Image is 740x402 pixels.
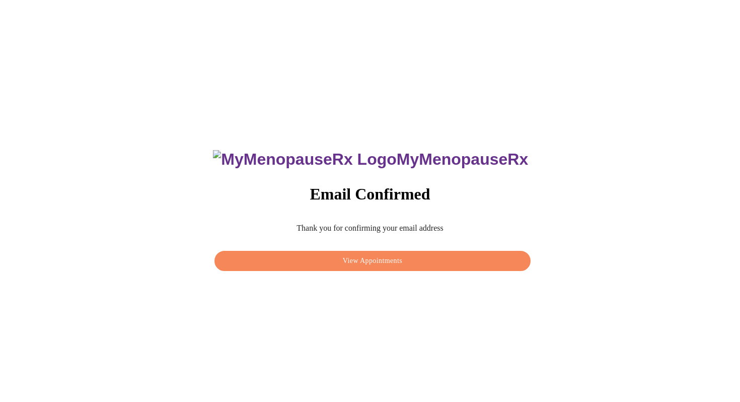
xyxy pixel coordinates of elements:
[213,150,396,169] img: MyMenopauseRx Logo
[212,224,528,233] p: Thank you for confirming your email address
[214,251,531,272] button: View Appointments
[212,253,533,262] a: View Appointments
[226,255,519,267] span: View Appointments
[213,150,528,169] h3: MyMenopauseRx
[212,185,528,204] h3: Email Confirmed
